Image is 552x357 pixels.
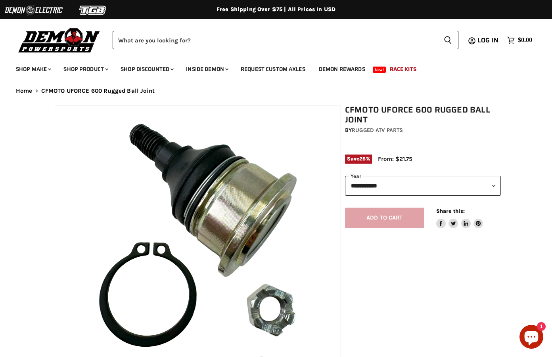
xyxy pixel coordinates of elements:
[477,35,498,45] span: Log in
[436,208,465,214] span: Share this:
[313,61,371,77] a: Demon Rewards
[345,176,501,195] select: year
[436,208,483,229] aside: Share this:
[180,61,233,77] a: Inside Demon
[345,155,372,163] span: Save %
[352,127,403,134] a: Rugged ATV Parts
[57,61,113,77] a: Shop Product
[113,31,437,49] input: Search
[10,58,530,77] ul: Main menu
[41,88,155,94] span: CFMOTO UFORCE 600 Rugged Ball Joint
[503,34,536,46] a: $0.00
[518,36,532,44] span: $0.00
[63,3,123,18] img: TGB Logo 2
[384,61,422,77] a: Race Kits
[4,3,63,18] img: Demon Electric Logo 2
[373,67,386,73] span: New!
[437,31,458,49] button: Search
[517,325,546,351] inbox-online-store-chat: Shopify online store chat
[10,61,56,77] a: Shop Make
[16,26,103,54] img: Demon Powersports
[359,156,366,162] span: 25
[345,105,501,125] h1: CFMOTO UFORCE 600 Rugged Ball Joint
[16,88,33,94] a: Home
[474,37,503,44] a: Log in
[113,31,458,49] form: Product
[345,126,501,135] div: by
[115,61,178,77] a: Shop Discounted
[378,155,412,162] span: From: $21.75
[235,61,311,77] a: Request Custom Axles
